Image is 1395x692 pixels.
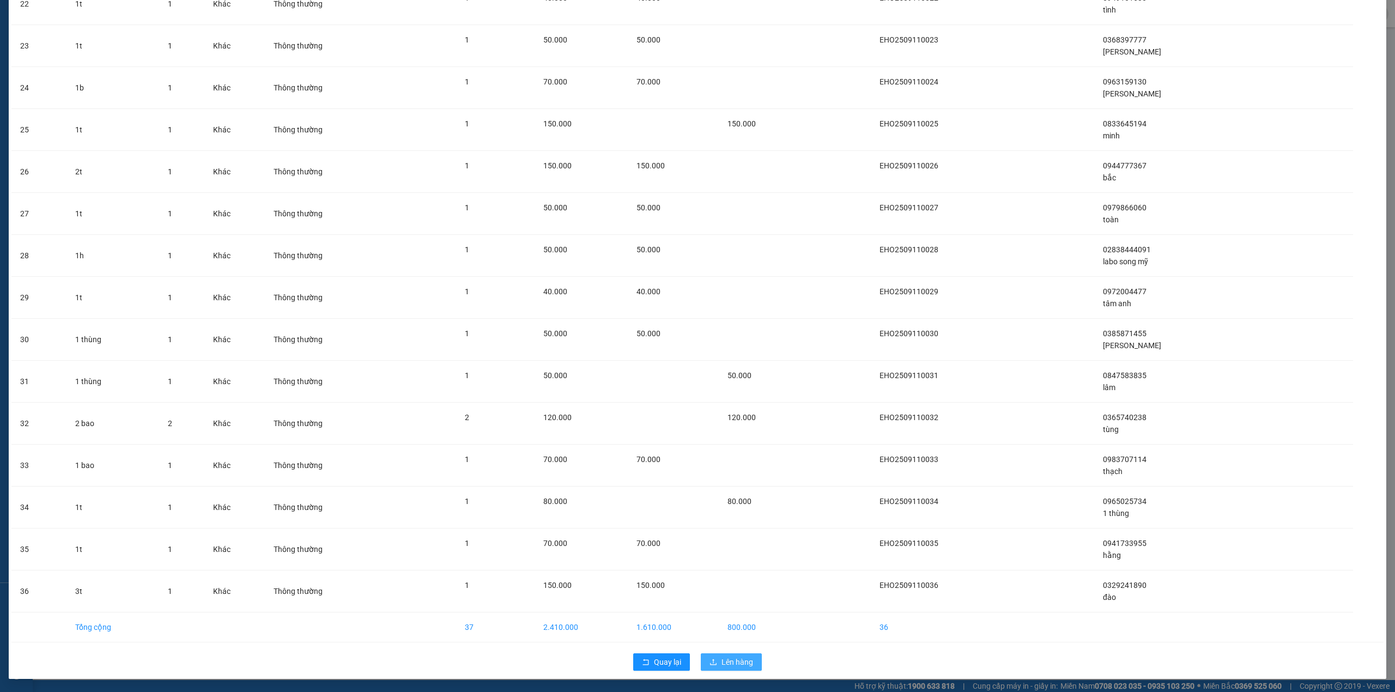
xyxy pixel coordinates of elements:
[719,612,798,642] td: 800.000
[465,455,469,464] span: 1
[1103,509,1129,518] span: 1 thùng
[880,203,938,212] span: EHO2509110027
[543,329,567,338] span: 50.000
[636,203,660,212] span: 50.000
[543,203,567,212] span: 50.000
[204,277,265,319] td: Khác
[636,161,665,170] span: 150.000
[66,277,159,319] td: 1t
[871,612,1003,642] td: 36
[880,35,938,44] span: EHO2509110023
[66,193,159,235] td: 1t
[11,445,66,487] td: 33
[1103,77,1147,86] span: 0963159130
[265,193,380,235] td: Thông thường
[265,277,380,319] td: Thông thường
[628,612,719,642] td: 1.610.000
[543,539,567,548] span: 70.000
[456,612,535,642] td: 37
[465,581,469,590] span: 1
[543,455,567,464] span: 70.000
[636,539,660,548] span: 70.000
[11,529,66,570] td: 35
[204,193,265,235] td: Khác
[465,287,469,296] span: 1
[465,203,469,212] span: 1
[880,161,938,170] span: EHO2509110026
[66,319,159,361] td: 1 thùng
[880,539,938,548] span: EHO2509110035
[11,277,66,319] td: 29
[204,67,265,109] td: Khác
[465,245,469,254] span: 1
[11,487,66,529] td: 34
[66,361,159,403] td: 1 thùng
[880,245,938,254] span: EHO2509110028
[11,109,66,151] td: 25
[11,570,66,612] td: 36
[465,35,469,44] span: 1
[1103,341,1161,350] span: [PERSON_NAME]
[880,455,938,464] span: EHO2509110033
[168,587,172,596] span: 1
[880,287,938,296] span: EHO2509110029
[1103,371,1147,380] span: 0847583835
[636,581,665,590] span: 150.000
[1103,245,1151,254] span: 02838444091
[11,235,66,277] td: 28
[168,251,172,260] span: 1
[265,529,380,570] td: Thông thường
[465,539,469,548] span: 1
[66,403,159,445] td: 2 bao
[204,445,265,487] td: Khác
[1103,203,1147,212] span: 0979866060
[1103,161,1147,170] span: 0944777367
[168,83,172,92] span: 1
[265,403,380,445] td: Thông thường
[543,287,567,296] span: 40.000
[1103,299,1131,308] span: tâm anh
[265,151,380,193] td: Thông thường
[465,161,469,170] span: 1
[543,119,572,128] span: 150.000
[1103,257,1148,266] span: labo song mỹ
[204,319,265,361] td: Khác
[465,497,469,506] span: 1
[168,41,172,50] span: 1
[1103,329,1147,338] span: 0385871455
[465,329,469,338] span: 1
[465,413,469,422] span: 2
[727,413,756,422] span: 120.000
[1103,455,1147,464] span: 0983707114
[1103,425,1119,434] span: tùng
[1103,581,1147,590] span: 0329241890
[66,235,159,277] td: 1h
[168,293,172,302] span: 1
[654,656,681,668] span: Quay lại
[168,503,172,512] span: 1
[880,77,938,86] span: EHO2509110024
[636,287,660,296] span: 40.000
[1103,383,1115,392] span: lâm
[636,455,660,464] span: 70.000
[543,497,567,506] span: 80.000
[168,209,172,218] span: 1
[1103,47,1161,56] span: [PERSON_NAME]
[1103,119,1147,128] span: 0833645194
[204,529,265,570] td: Khác
[168,461,172,470] span: 1
[880,329,938,338] span: EHO2509110030
[543,371,567,380] span: 50.000
[66,109,159,151] td: 1t
[1103,467,1123,476] span: thạch
[66,612,159,642] td: Tổng cộng
[265,67,380,109] td: Thông thường
[727,497,751,506] span: 80.000
[1103,413,1147,422] span: 0365740238
[880,119,938,128] span: EHO2509110025
[727,371,751,380] span: 50.000
[66,67,159,109] td: 1b
[465,371,469,380] span: 1
[727,119,756,128] span: 150.000
[642,658,650,667] span: rollback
